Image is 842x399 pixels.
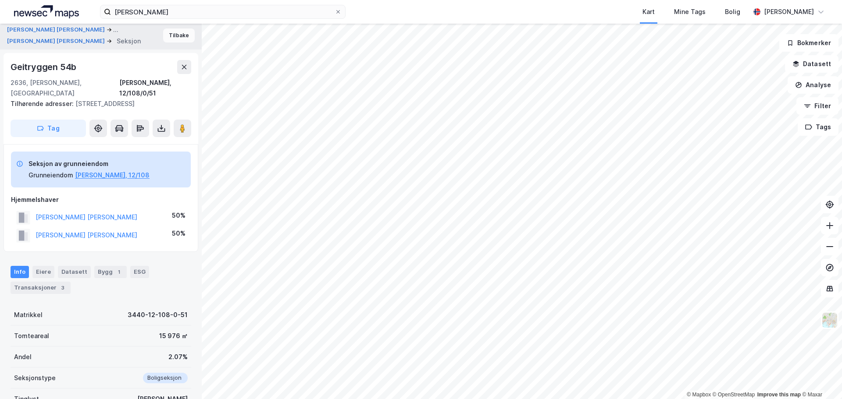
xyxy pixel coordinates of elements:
[168,352,188,362] div: 2.07%
[11,266,29,278] div: Info
[113,25,118,35] div: ...
[687,392,711,398] a: Mapbox
[172,210,186,221] div: 50%
[11,78,119,99] div: 2636, [PERSON_NAME], [GEOGRAPHIC_DATA]
[163,28,195,42] button: Tilbake
[713,392,755,398] a: OpenStreetMap
[29,159,150,169] div: Seksjon av grunneiendom
[11,282,71,294] div: Transaksjoner
[14,352,32,362] div: Andel
[14,373,56,383] div: Seksjonstype
[159,331,188,341] div: 15 976 ㎡
[14,331,49,341] div: Tomteareal
[130,266,149,278] div: ESG
[111,5,335,18] input: Søk på adresse, matrikkel, gårdeiere, leietakere eller personer
[642,7,655,17] div: Kart
[796,97,838,115] button: Filter
[117,36,141,46] div: Seksjon
[7,37,107,46] button: [PERSON_NAME] [PERSON_NAME]
[172,228,186,239] div: 50%
[128,310,188,320] div: 3440-12-108-0-51
[11,100,75,107] span: Tilhørende adresser:
[725,7,740,17] div: Bolig
[58,283,67,292] div: 3
[11,120,86,137] button: Tag
[94,266,127,278] div: Bygg
[674,7,706,17] div: Mine Tags
[788,76,838,94] button: Analyse
[58,266,91,278] div: Datasett
[7,25,107,35] button: [PERSON_NAME] [PERSON_NAME]
[821,312,838,328] img: Z
[785,55,838,73] button: Datasett
[11,99,184,109] div: [STREET_ADDRESS]
[757,392,801,398] a: Improve this map
[11,194,191,205] div: Hjemmelshaver
[29,170,73,180] div: Grunneiendom
[14,310,43,320] div: Matrikkel
[32,266,54,278] div: Eiere
[764,7,814,17] div: [PERSON_NAME]
[75,170,150,180] button: [PERSON_NAME], 12/108
[114,268,123,276] div: 1
[119,78,191,99] div: [PERSON_NAME], 12/108/0/51
[779,34,838,52] button: Bokmerker
[11,60,78,74] div: Geitryggen 54b
[798,118,838,136] button: Tags
[14,5,79,18] img: logo.a4113a55bc3d86da70a041830d287a7e.svg
[798,357,842,399] iframe: Chat Widget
